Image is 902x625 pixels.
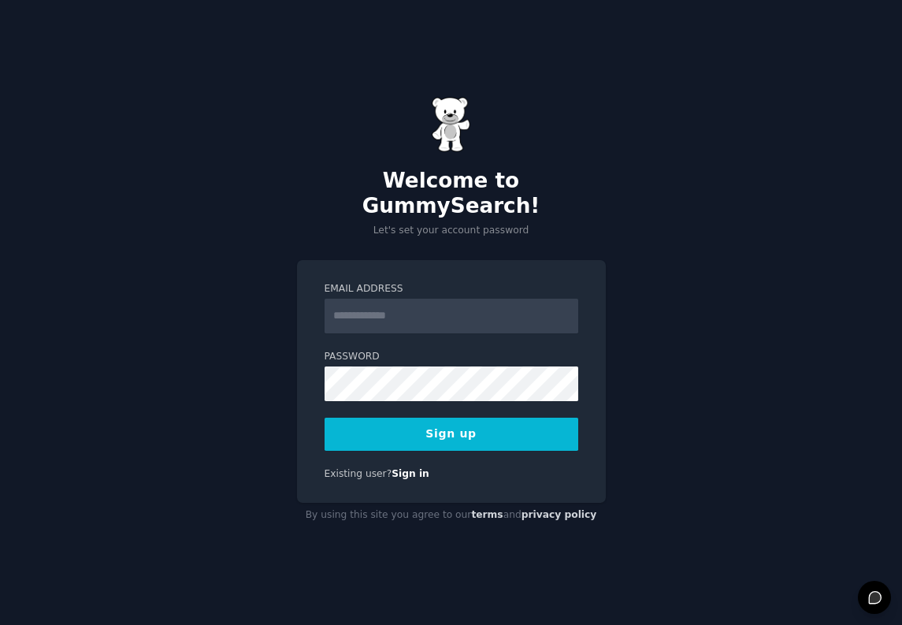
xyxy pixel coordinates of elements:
label: Email Address [325,282,578,296]
p: Let's set your account password [297,224,606,238]
img: Gummy Bear [432,97,471,152]
h2: Welcome to GummySearch! [297,169,606,218]
div: By using this site you agree to our and [297,503,606,528]
label: Password [325,350,578,364]
a: privacy policy [522,509,597,520]
a: terms [471,509,503,520]
span: Existing user? [325,468,392,479]
a: Sign in [392,468,429,479]
button: Sign up [325,418,578,451]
